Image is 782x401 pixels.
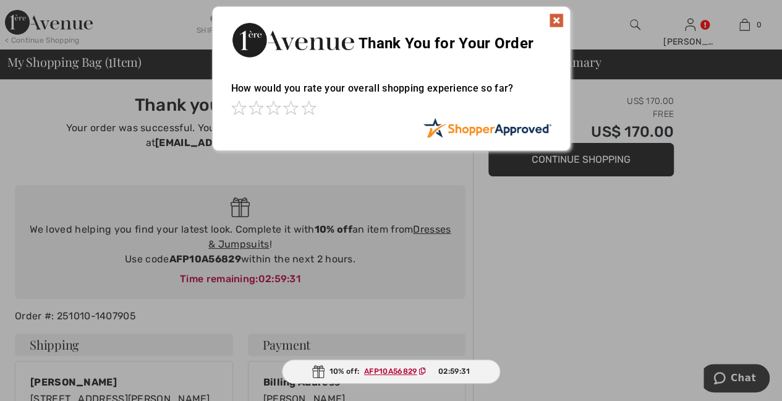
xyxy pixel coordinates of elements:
ins: AFP10A56829 [364,367,417,376]
img: Thank You for Your Order [231,19,355,61]
span: 02:59:31 [438,366,470,377]
div: 10% off: [282,360,501,384]
span: Thank You for Your Order [359,35,533,52]
div: How would you rate your overall shopping experience so far? [231,70,551,118]
img: x [549,13,564,28]
img: Gift.svg [312,365,325,378]
span: Chat [27,9,53,20]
